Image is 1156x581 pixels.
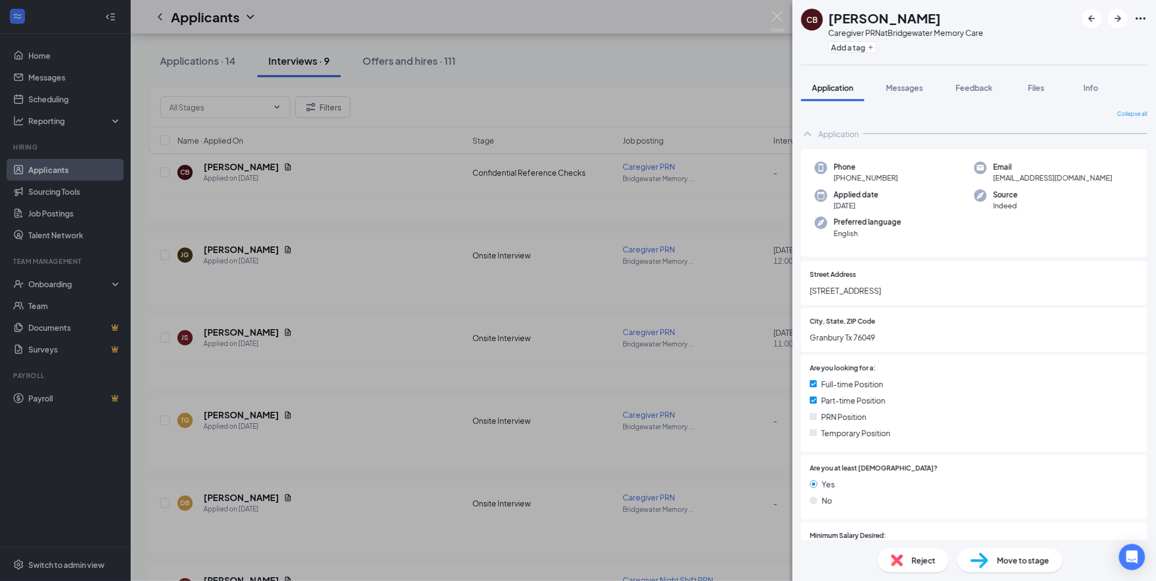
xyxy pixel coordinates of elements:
[821,427,890,439] span: Temporary Position
[1111,12,1124,25] svg: ArrowRight
[828,41,877,53] button: PlusAdd a tag
[834,172,898,183] span: [PHONE_NUMBER]
[1082,9,1102,28] button: ArrowLeftNew
[828,9,941,27] h1: [PERSON_NAME]
[828,27,983,38] div: Caregiver PRN at Bridgewater Memory Care
[810,463,938,474] span: Are you at least [DEMOGRAPHIC_DATA]?
[868,44,874,51] svg: Plus
[834,189,878,200] span: Applied date
[801,127,814,140] svg: ChevronUp
[834,162,898,172] span: Phone
[886,83,923,92] span: Messages
[912,554,936,566] span: Reject
[819,128,859,139] div: Application
[1119,544,1145,570] div: Open Intercom Messenger
[834,228,901,239] span: English
[993,162,1112,172] span: Email
[993,200,1018,211] span: Indeed
[821,394,886,406] span: Part-time Position
[810,317,875,327] span: City, State, ZIP Code
[810,363,876,374] span: Are you looking for a:
[1117,110,1147,119] span: Collapse all
[834,200,878,211] span: [DATE]
[1085,12,1098,25] svg: ArrowLeftNew
[810,270,856,280] span: Street Address
[1134,12,1147,25] svg: Ellipses
[1084,83,1098,92] span: Info
[993,189,1018,200] span: Source
[821,378,883,390] span: Full-time Position
[956,83,993,92] span: Feedback
[997,554,1049,566] span: Move to stage
[810,285,1139,296] span: [STREET_ADDRESS]
[822,478,835,490] span: Yes
[822,495,832,506] span: No
[807,14,818,25] div: CB
[821,411,866,423] span: PRN Position
[810,531,886,541] span: Minimum Salary Desired:
[812,83,853,92] span: Application
[1028,83,1044,92] span: Files
[834,217,901,227] span: Preferred language
[1108,9,1128,28] button: ArrowRight
[810,331,1139,343] span: Granbury Tx 76049
[993,172,1112,183] span: [EMAIL_ADDRESS][DOMAIN_NAME]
